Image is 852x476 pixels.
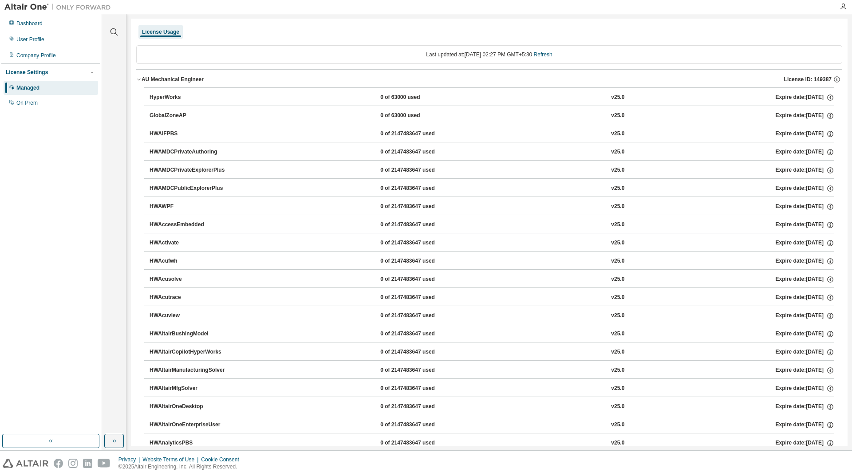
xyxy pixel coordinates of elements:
[16,99,38,106] div: On Prem
[776,385,834,393] div: Expire date: [DATE]
[776,275,834,283] div: Expire date: [DATE]
[142,76,204,83] div: AU Mechanical Engineer
[150,433,834,453] button: HWAnalyticsPBS0 of 2147483647 usedv25.0Expire date:[DATE]
[150,124,834,144] button: HWAIFPBS0 of 2147483647 usedv25.0Expire date:[DATE]
[380,130,460,138] div: 0 of 2147483647 used
[150,185,229,193] div: HWAMDCPublicExplorerPlus
[380,166,460,174] div: 0 of 2147483647 used
[150,348,229,356] div: HWAltairCopilotHyperWorks
[150,197,834,216] button: HWAWPF0 of 2147483647 usedv25.0Expire date:[DATE]
[380,403,460,411] div: 0 of 2147483647 used
[150,403,229,411] div: HWAltairOneDesktop
[142,456,201,463] div: Website Terms of Use
[150,312,229,320] div: HWAcuview
[118,456,142,463] div: Privacy
[136,45,842,64] div: Last updated at: [DATE] 02:27 PM GMT+5:30
[380,330,460,338] div: 0 of 2147483647 used
[380,366,460,374] div: 0 of 2147483647 used
[611,330,624,338] div: v25.0
[380,94,460,102] div: 0 of 63000 used
[201,456,244,463] div: Cookie Consent
[150,106,834,126] button: GlobalZoneAP0 of 63000 usedv25.0Expire date:[DATE]
[150,397,834,417] button: HWAltairOneDesktop0 of 2147483647 usedv25.0Expire date:[DATE]
[776,94,834,102] div: Expire date: [DATE]
[776,421,834,429] div: Expire date: [DATE]
[150,239,229,247] div: HWActivate
[611,148,624,156] div: v25.0
[784,76,832,83] span: License ID: 149387
[150,142,834,162] button: HWAMDCPrivateAuthoring0 of 2147483647 usedv25.0Expire date:[DATE]
[380,275,460,283] div: 0 of 2147483647 used
[776,239,834,247] div: Expire date: [DATE]
[776,294,834,302] div: Expire date: [DATE]
[611,348,624,356] div: v25.0
[150,88,834,107] button: HyperWorks0 of 63000 usedv25.0Expire date:[DATE]
[611,257,624,265] div: v25.0
[150,439,229,447] div: HWAnalyticsPBS
[611,312,624,320] div: v25.0
[776,312,834,320] div: Expire date: [DATE]
[150,215,834,235] button: HWAccessEmbedded0 of 2147483647 usedv25.0Expire date:[DATE]
[150,330,229,338] div: HWAltairBushingModel
[98,459,110,468] img: youtube.svg
[83,459,92,468] img: linkedin.svg
[150,275,229,283] div: HWAcusolve
[611,421,624,429] div: v25.0
[380,148,460,156] div: 0 of 2147483647 used
[68,459,78,468] img: instagram.svg
[380,221,460,229] div: 0 of 2147483647 used
[150,306,834,326] button: HWAcuview0 of 2147483647 usedv25.0Expire date:[DATE]
[150,288,834,307] button: HWAcutrace0 of 2147483647 usedv25.0Expire date:[DATE]
[150,130,229,138] div: HWAIFPBS
[150,257,229,265] div: HWAcufwh
[150,94,229,102] div: HyperWorks
[380,112,460,120] div: 0 of 63000 used
[380,421,460,429] div: 0 of 2147483647 used
[16,20,43,27] div: Dashboard
[150,221,229,229] div: HWAccessEmbedded
[611,439,624,447] div: v25.0
[380,385,460,393] div: 0 of 2147483647 used
[150,270,834,289] button: HWAcusolve0 of 2147483647 usedv25.0Expire date:[DATE]
[611,203,624,211] div: v25.0
[776,130,834,138] div: Expire date: [DATE]
[150,252,834,271] button: HWAcufwh0 of 2147483647 usedv25.0Expire date:[DATE]
[4,3,115,12] img: Altair One
[150,203,229,211] div: HWAWPF
[611,166,624,174] div: v25.0
[380,257,460,265] div: 0 of 2147483647 used
[380,312,460,320] div: 0 of 2147483647 used
[142,28,179,35] div: License Usage
[150,233,834,253] button: HWActivate0 of 2147483647 usedv25.0Expire date:[DATE]
[16,36,44,43] div: User Profile
[776,185,834,193] div: Expire date: [DATE]
[380,294,460,302] div: 0 of 2147483647 used
[776,348,834,356] div: Expire date: [DATE]
[611,185,624,193] div: v25.0
[611,275,624,283] div: v25.0
[380,203,460,211] div: 0 of 2147483647 used
[150,161,834,180] button: HWAMDCPrivateExplorerPlus0 of 2147483647 usedv25.0Expire date:[DATE]
[776,112,834,120] div: Expire date: [DATE]
[16,84,39,91] div: Managed
[611,366,624,374] div: v25.0
[611,403,624,411] div: v25.0
[150,366,229,374] div: HWAltairManufacturingSolver
[6,69,48,76] div: License Settings
[150,294,229,302] div: HWAcutrace
[611,112,624,120] div: v25.0
[776,366,834,374] div: Expire date: [DATE]
[150,385,229,393] div: HWAltairMfgSolver
[776,439,834,447] div: Expire date: [DATE]
[776,221,834,229] div: Expire date: [DATE]
[611,94,624,102] div: v25.0
[150,415,834,435] button: HWAltairOneEnterpriseUser0 of 2147483647 usedv25.0Expire date:[DATE]
[611,385,624,393] div: v25.0
[150,148,229,156] div: HWAMDCPrivateAuthoring
[16,52,56,59] div: Company Profile
[118,463,245,471] p: © 2025 Altair Engineering, Inc. All Rights Reserved.
[776,166,834,174] div: Expire date: [DATE]
[136,70,842,89] button: AU Mechanical EngineerLicense ID: 149387
[611,239,624,247] div: v25.0
[380,439,460,447] div: 0 of 2147483647 used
